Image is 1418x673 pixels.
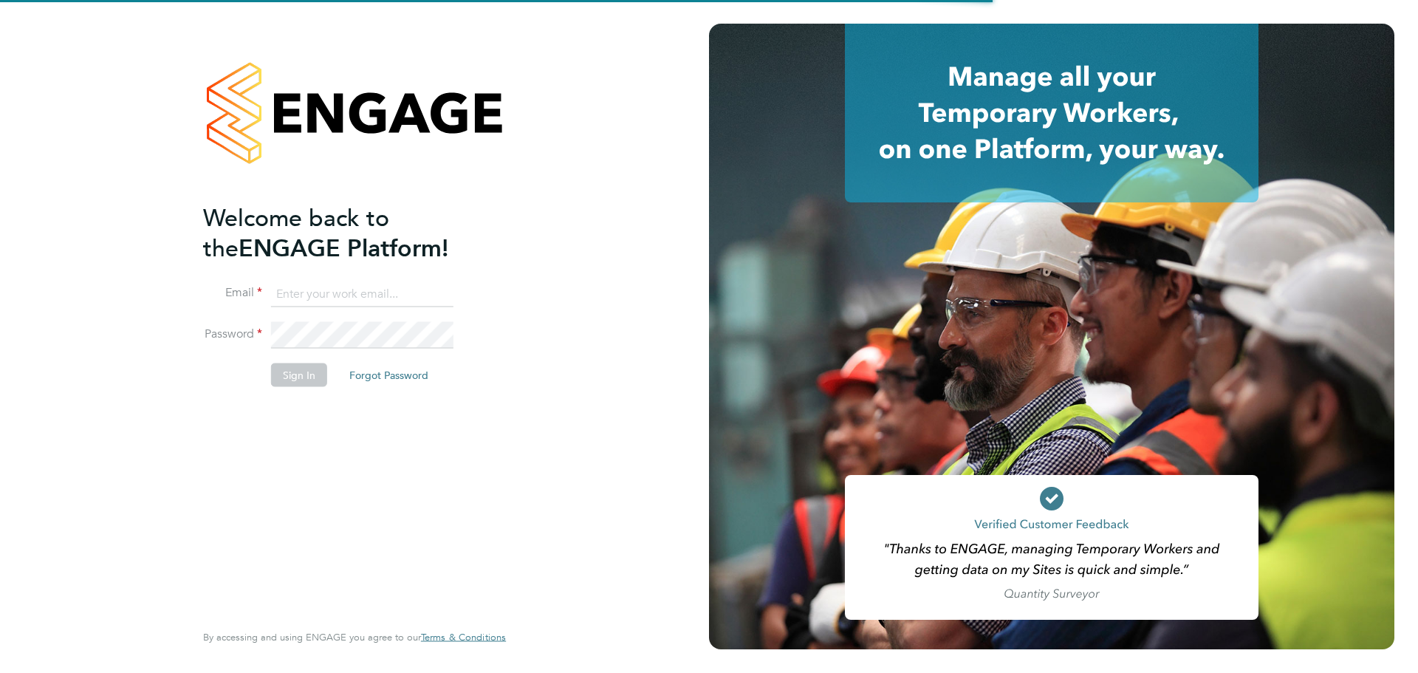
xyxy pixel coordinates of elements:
input: Enter your work email... [271,281,453,307]
span: By accessing and using ENGAGE you agree to our [203,631,506,643]
label: Password [203,327,262,342]
label: Email [203,285,262,301]
button: Sign In [271,363,327,387]
a: Terms & Conditions [421,632,506,643]
h2: ENGAGE Platform! [203,202,491,263]
span: Welcome back to the [203,203,389,262]
button: Forgot Password [338,363,440,387]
